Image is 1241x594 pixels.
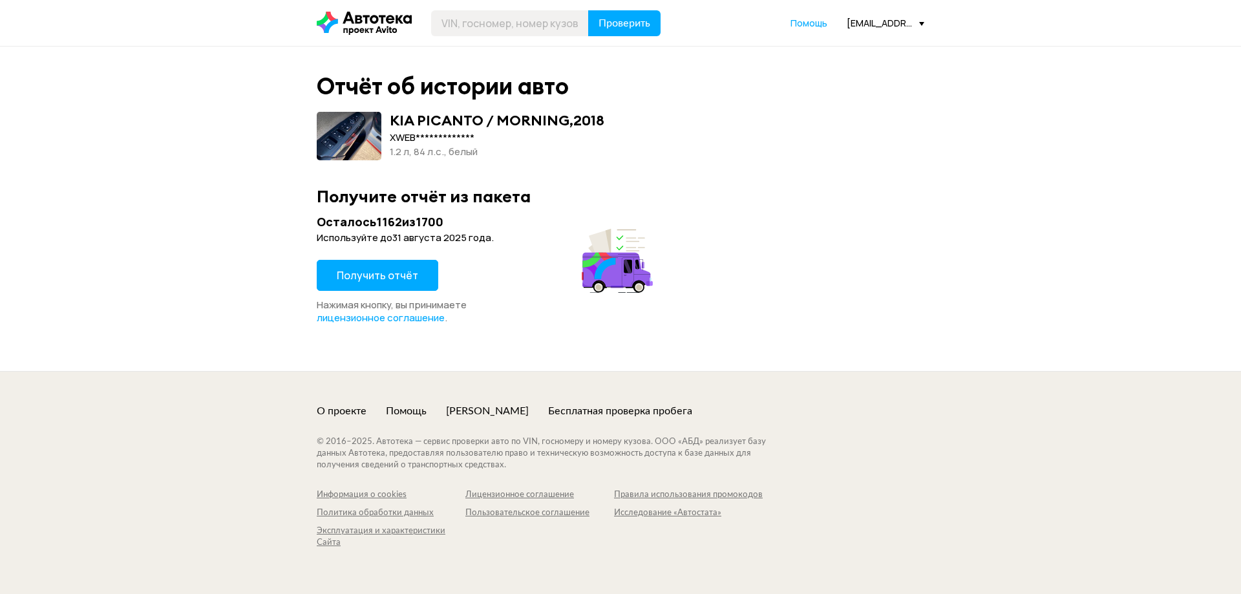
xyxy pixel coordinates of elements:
a: Политика обработки данных [317,507,465,519]
a: Правила использования промокодов [614,489,763,501]
a: [PERSON_NAME] [446,404,529,418]
a: Помощь [386,404,427,418]
div: Осталось 1162 из 1700 [317,214,657,230]
a: Бесплатная проверка пробега [548,404,692,418]
button: Получить отчёт [317,260,438,291]
span: Нажимая кнопку, вы принимаете . [317,298,467,324]
a: Информация о cookies [317,489,465,501]
div: KIA PICANTO / MORNING , 2018 [390,112,604,129]
a: Помощь [790,17,827,30]
div: Используйте до 31 августа 2025 года . [317,231,657,244]
span: лицензионное соглашение [317,311,445,324]
input: VIN, госномер, номер кузова [431,10,589,36]
span: Помощь [790,17,827,29]
button: Проверить [588,10,661,36]
div: [EMAIL_ADDRESS][PERSON_NAME][DOMAIN_NAME] [847,17,924,29]
a: Эксплуатация и характеристики Сайта [317,525,465,549]
a: О проекте [317,404,366,418]
span: Получить отчёт [337,268,418,282]
div: Получите отчёт из пакета [317,186,924,206]
a: Пользовательское соглашение [465,507,614,519]
a: лицензионное соглашение [317,312,445,324]
a: Лицензионное соглашение [465,489,614,501]
span: Проверить [599,18,650,28]
div: © 2016– 2025 . Автотека — сервис проверки авто по VIN, госномеру и номеру кузова. ООО «АБД» реали... [317,436,792,471]
div: 1.2 л, 84 л.c., белый [390,145,604,159]
a: Исследование «Автостата» [614,507,763,519]
div: Отчёт об истории авто [317,72,569,100]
